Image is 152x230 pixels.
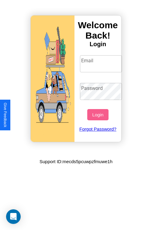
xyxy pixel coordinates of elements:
[6,209,21,224] div: Open Intercom Messenger
[31,15,74,142] img: gif
[74,41,121,48] h4: Login
[3,103,7,127] div: Give Feedback
[40,157,112,166] p: Support ID: mecds5pcuwpzfmuwe1h
[77,120,119,138] a: Forgot Password?
[74,20,121,41] h3: Welcome Back!
[87,109,108,120] button: Login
